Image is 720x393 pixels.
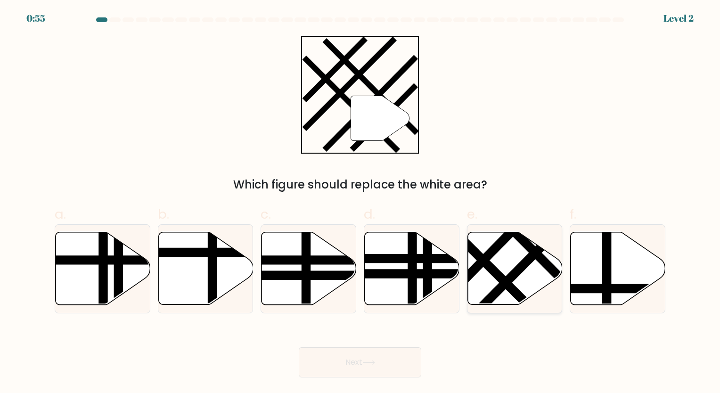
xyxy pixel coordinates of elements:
[261,205,271,223] span: c.
[663,11,694,25] div: Level 2
[158,205,169,223] span: b.
[351,96,409,141] g: "
[60,176,660,193] div: Which figure should replace the white area?
[467,205,477,223] span: e.
[570,205,576,223] span: f.
[364,205,375,223] span: d.
[55,205,66,223] span: a.
[26,11,45,25] div: 0:55
[299,347,421,377] button: Next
